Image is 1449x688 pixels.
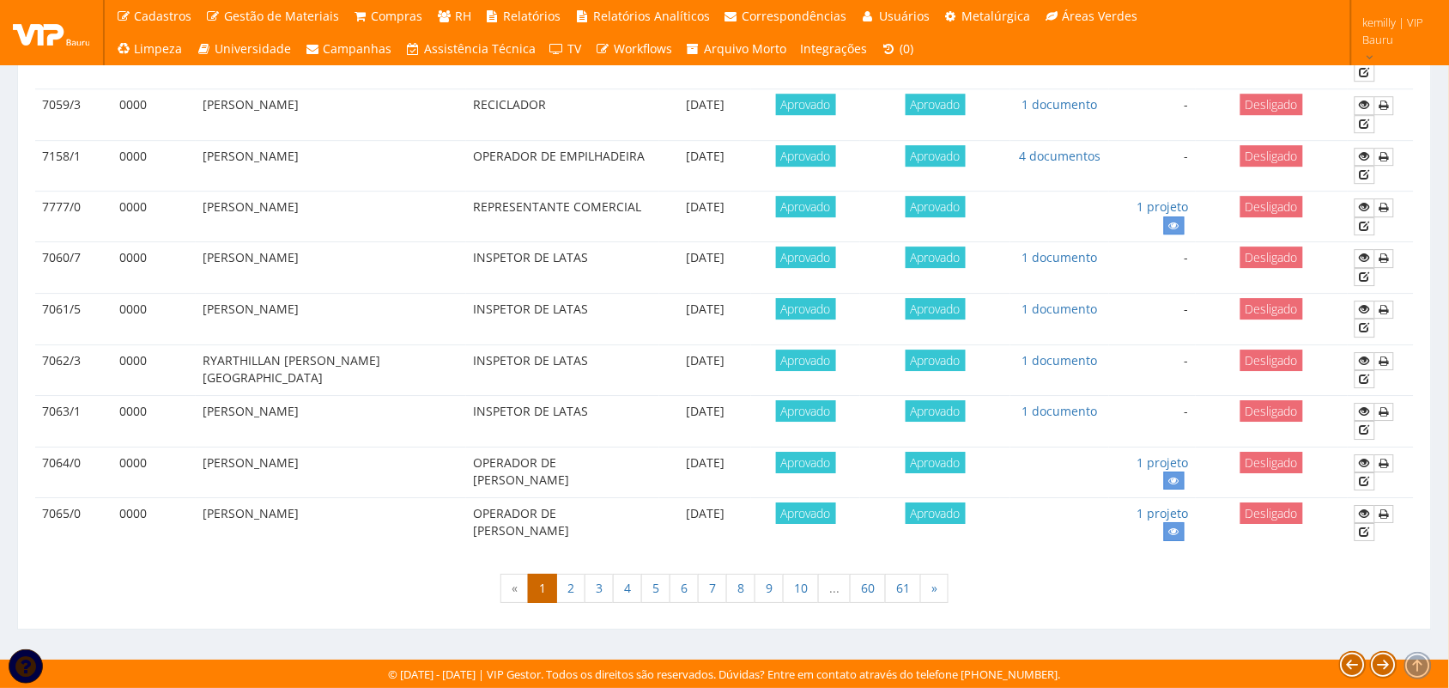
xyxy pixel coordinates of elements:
[466,192,659,242] td: REPRESENTANTE COMERCIAL
[135,8,192,24] span: Cadastros
[743,8,847,24] span: Correspondências
[1022,352,1098,368] a: 1 documento
[196,140,467,192] td: [PERSON_NAME]
[962,8,1031,24] span: Metalúrgica
[593,8,710,24] span: Relatórios Analíticos
[1240,298,1303,320] span: Desligado
[1109,89,1195,141] td: -
[726,574,755,603] a: 8
[466,140,659,192] td: OPERADOR DE EMPILHADEIRA
[455,8,471,24] span: RH
[783,574,819,603] a: 10
[466,396,659,448] td: INSPETOR DE LATAS
[500,574,529,603] span: «
[776,350,836,371] span: Aprovado
[556,574,585,603] a: 2
[659,294,751,345] td: [DATE]
[466,497,659,548] td: OPERADOR DE [PERSON_NAME]
[906,452,966,473] span: Aprovado
[659,192,751,242] td: [DATE]
[196,344,467,396] td: RYARTHILLAN [PERSON_NAME][GEOGRAPHIC_DATA]
[776,452,836,473] span: Aprovado
[670,574,699,603] a: 6
[698,574,727,603] a: 7
[659,396,751,448] td: [DATE]
[585,574,614,603] a: 3
[879,8,930,24] span: Usuários
[196,294,467,345] td: [PERSON_NAME]
[659,497,751,548] td: [DATE]
[109,33,190,65] a: Limpeza
[1137,198,1189,215] a: 1 projeto
[389,667,1061,683] div: © [DATE] - [DATE] | VIP Gestor. Todos os direitos são reservados. Dúvidas? Entre em contato atrav...
[112,344,196,396] td: 0000
[1109,294,1195,345] td: -
[906,94,966,115] span: Aprovado
[466,294,659,345] td: INSPETOR DE LATAS
[1109,396,1195,448] td: -
[196,497,467,548] td: [PERSON_NAME]
[659,140,751,192] td: [DATE]
[705,40,787,57] span: Arquivo Morto
[776,94,836,115] span: Aprovado
[1240,196,1303,217] span: Desligado
[1240,452,1303,473] span: Desligado
[613,574,642,603] a: 4
[589,33,680,65] a: Workflows
[776,298,836,320] span: Aprovado
[1022,301,1098,317] a: 1 documento
[35,192,112,242] td: 7777/0
[568,40,582,57] span: TV
[906,502,966,524] span: Aprovado
[112,447,196,497] td: 0000
[35,497,112,548] td: 7065/0
[1240,400,1303,422] span: Desligado
[35,242,112,294] td: 7060/7
[504,8,561,24] span: Relatórios
[35,89,112,141] td: 7059/3
[776,145,836,167] span: Aprovado
[35,344,112,396] td: 7062/3
[466,447,659,497] td: OPERADOR DE [PERSON_NAME]
[1063,8,1138,24] span: Áreas Verdes
[112,294,196,345] td: 0000
[466,89,659,141] td: RECICLADOR
[885,574,921,603] a: 61
[875,33,921,65] a: (0)
[13,20,90,46] img: logo
[112,497,196,548] td: 0000
[900,40,913,57] span: (0)
[641,574,670,603] a: 5
[112,192,196,242] td: 0000
[466,242,659,294] td: INSPETOR DE LATAS
[112,242,196,294] td: 0000
[112,89,196,141] td: 0000
[776,196,836,217] span: Aprovado
[659,242,751,294] td: [DATE]
[906,145,966,167] span: Aprovado
[528,574,557,603] span: 1
[776,247,836,268] span: Aprovado
[196,396,467,448] td: [PERSON_NAME]
[135,40,183,57] span: Limpeza
[1240,94,1303,115] span: Desligado
[1109,140,1195,192] td: -
[1022,96,1098,113] a: 1 documento
[776,400,836,422] span: Aprovado
[35,447,112,497] td: 7064/0
[818,574,851,603] span: ...
[1362,14,1427,48] span: kemilly | VIP Bauru
[906,400,966,422] span: Aprovado
[35,396,112,448] td: 7063/1
[543,33,589,65] a: TV
[1240,145,1303,167] span: Desligado
[35,140,112,192] td: 7158/1
[1019,148,1100,164] a: 4 documentos
[1240,502,1303,524] span: Desligado
[466,344,659,396] td: INSPETOR DE LATAS
[755,574,784,603] a: 9
[1109,242,1195,294] td: -
[399,33,543,65] a: Assistência Técnica
[224,8,339,24] span: Gestão de Materiais
[1137,454,1189,471] a: 1 projeto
